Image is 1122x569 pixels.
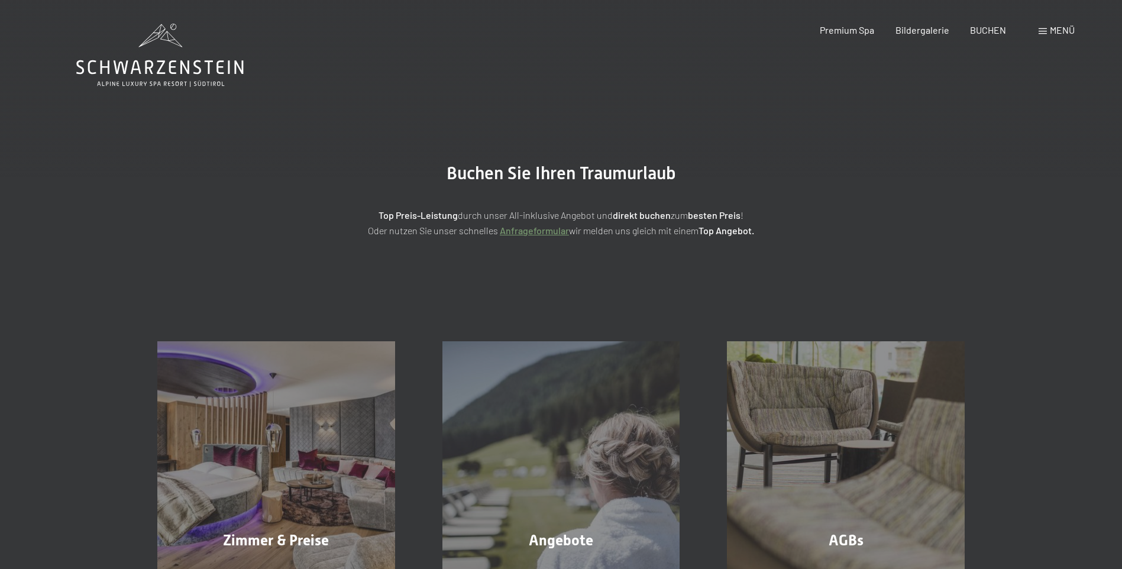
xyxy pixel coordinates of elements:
span: Menü [1050,24,1075,35]
span: Angebote [529,532,593,549]
a: Premium Spa [820,24,874,35]
span: AGBs [829,532,864,549]
a: Anfrageformular [500,225,569,236]
p: durch unser All-inklusive Angebot und zum ! Oder nutzen Sie unser schnelles wir melden uns gleich... [266,208,857,238]
a: BUCHEN [970,24,1006,35]
strong: Top Preis-Leistung [379,209,458,221]
span: Buchen Sie Ihren Traumurlaub [447,163,676,183]
strong: direkt buchen [613,209,671,221]
a: Bildergalerie [895,24,949,35]
strong: besten Preis [688,209,741,221]
strong: Top Angebot. [699,225,754,236]
span: Zimmer & Preise [223,532,329,549]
